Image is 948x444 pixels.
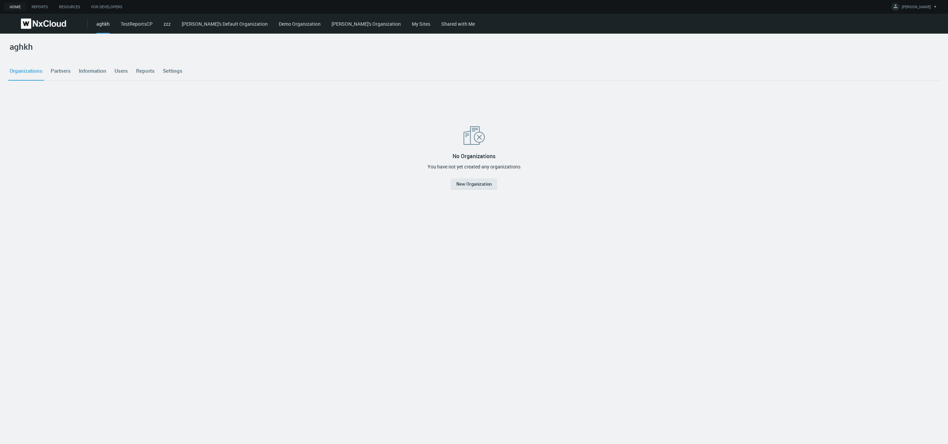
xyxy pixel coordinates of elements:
a: Users [113,62,129,80]
span: [PERSON_NAME] [902,4,931,12]
a: Resources [53,3,86,11]
a: Information [77,62,108,80]
a: My Sites [412,21,430,27]
a: For Developers [86,3,128,11]
div: aghkh [96,20,110,34]
a: Partners [49,62,72,80]
div: You have not yet created any organizations [428,163,520,170]
a: Home [4,3,26,11]
a: Organizations [8,62,44,80]
a: Settings [161,62,184,80]
h2: aghkh [10,42,33,52]
a: Reports [26,3,53,11]
img: Nx Cloud logo [21,19,66,29]
a: [PERSON_NAME]'s Default Organization [182,21,268,27]
a: [PERSON_NAME]'s Organization [332,21,401,27]
a: Shared with Me [441,21,475,27]
a: zzz [164,21,171,27]
button: New Organization [451,178,497,189]
a: Reports [135,62,156,80]
a: TestReportsCP [121,21,153,27]
div: No Organizations [453,152,495,160]
a: Demo Organization [279,21,321,27]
